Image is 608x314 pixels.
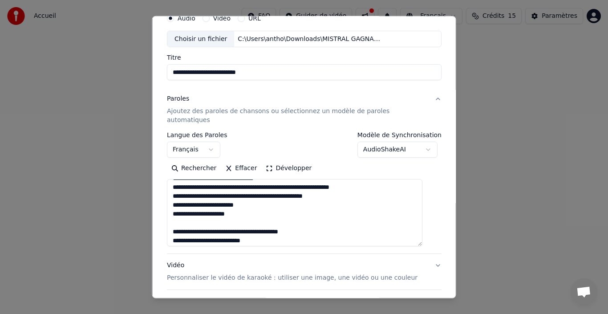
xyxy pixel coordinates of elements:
[248,15,261,21] label: URL
[213,15,230,21] label: Vidéo
[167,31,234,47] div: Choisir un fichier
[167,107,427,125] p: Ajoutez des paroles de chansons ou sélectionnez un modèle de paroles automatiques
[167,54,442,61] label: Titre
[167,161,221,175] button: Rechercher
[261,161,316,175] button: Développer
[167,132,227,138] label: Langue des Paroles
[167,273,417,282] p: Personnaliser le vidéo de karaoké : utiliser une image, une vidéo ou une couleur
[357,132,441,138] label: Modèle de Synchronisation
[167,261,417,282] div: Vidéo
[167,254,442,290] button: VidéoPersonnaliser le vidéo de karaoké : utiliser une image, une vidéo ou une couleur
[167,87,442,132] button: ParolesAjoutez des paroles de chansons ou sélectionnez un modèle de paroles automatiques
[167,132,442,253] div: ParolesAjoutez des paroles de chansons ou sélectionnez un modèle de paroles automatiques
[167,94,189,103] div: Paroles
[167,290,442,313] button: Avancé
[234,34,385,43] div: C:\Users\antho\Downloads\MISTRAL GAGNANT instrumental.mp3
[221,161,261,175] button: Effacer
[178,15,195,21] label: Audio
